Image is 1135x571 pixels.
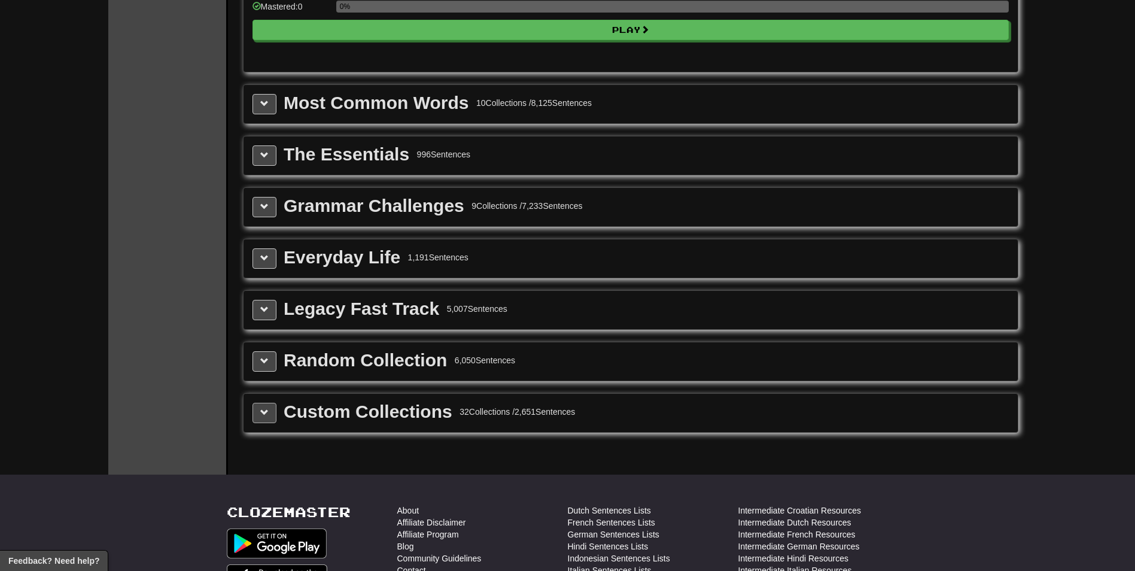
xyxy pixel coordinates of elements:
a: Intermediate Dutch Resources [738,517,851,529]
a: Community Guidelines [397,552,482,564]
a: Hindi Sentences Lists [568,540,649,552]
a: About [397,505,419,517]
div: 5,007 Sentences [447,303,507,315]
div: Mastered: 0 [252,1,330,20]
div: The Essentials [284,145,409,163]
a: Clozemaster [227,505,351,520]
div: 10 Collections / 8,125 Sentences [476,97,592,109]
a: Intermediate German Resources [738,540,860,552]
a: French Sentences Lists [568,517,655,529]
button: Play [252,20,1009,40]
div: 32 Collections / 2,651 Sentences [460,406,575,418]
a: German Sentences Lists [568,529,659,540]
div: 996 Sentences [417,148,471,160]
a: Intermediate Hindi Resources [738,552,848,564]
img: Get it on Google Play [227,529,327,558]
div: Grammar Challenges [284,197,464,215]
a: Dutch Sentences Lists [568,505,651,517]
div: Legacy Fast Track [284,300,439,318]
a: Intermediate Croatian Resources [738,505,861,517]
div: Everyday Life [284,248,400,266]
a: Intermediate French Resources [738,529,856,540]
div: 6,050 Sentences [455,354,515,366]
div: Custom Collections [284,403,452,421]
a: Affiliate Disclaimer [397,517,466,529]
div: Most Common Words [284,94,468,112]
a: Indonesian Sentences Lists [568,552,670,564]
div: 1,191 Sentences [408,251,468,263]
a: Affiliate Program [397,529,459,540]
div: Random Collection [284,351,447,369]
div: 9 Collections / 7,233 Sentences [471,200,582,212]
span: Open feedback widget [8,555,99,567]
a: Blog [397,540,414,552]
